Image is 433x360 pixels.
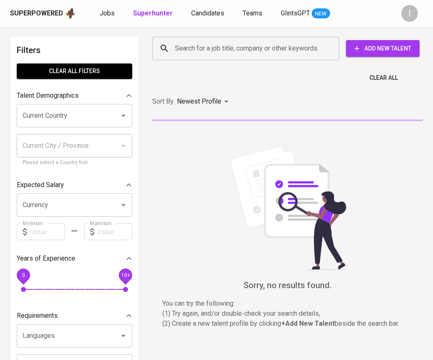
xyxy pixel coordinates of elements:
a: Superhunter [133,8,174,19]
p: (2) Create a new talent profile by clicking beside the search bar. [162,319,413,329]
p: Talent Demographics [17,91,79,101]
div: Superpowered [10,9,63,18]
p: (1) Try again, and/or double-check your search details, [162,309,413,319]
button: Open [118,110,129,122]
img: app logo [65,7,76,20]
div: Requirements [17,307,132,324]
button: Open [118,199,129,211]
div: Newest Profile [177,94,231,109]
b: + Add New Talent [281,319,335,327]
span: Teams [243,9,262,17]
button: Open [118,330,129,342]
h6: Sorry, no results found. [152,279,423,292]
span: NEW [312,10,330,18]
span: Clear All [369,73,398,83]
p: You can try the following : [162,299,413,309]
span: 0 [22,272,25,278]
div: I [401,5,418,22]
div: Talent Demographics [17,87,132,104]
a: GlintsGPT NEW [281,8,330,19]
input: Value [97,223,132,240]
button: Clear All [366,70,401,86]
p: Please select a Country first [23,159,126,167]
span: Clear All filters [23,66,126,76]
p: Expected Salary [17,180,64,190]
p: Years of Experience [17,254,75,264]
h6: Filters [17,43,132,57]
p: Requirements [17,311,58,321]
a: Candidates [191,8,226,19]
p: Newest Profile [177,96,221,106]
p: Sort By [152,96,174,106]
a: Jobs [100,8,116,19]
div: Expected Salary [17,177,132,193]
b: Superhunter [133,9,173,17]
span: Add New Talent [353,43,413,54]
a: Superpoweredapp logo [10,7,76,20]
a: Teams [243,8,264,19]
span: Candidates [191,9,224,17]
span: GlintsGPT [281,9,310,17]
img: file_searching.svg [225,145,351,270]
input: Value [30,223,65,240]
button: Add New Talent [346,40,420,57]
button: Clear All filters [17,63,132,79]
span: 10+ [121,272,130,278]
div: Years of Experience [17,250,132,267]
span: Jobs [100,9,115,17]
